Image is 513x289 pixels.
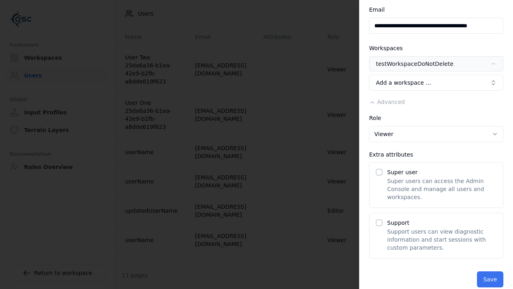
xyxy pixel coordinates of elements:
[477,271,503,287] button: Save
[369,6,385,13] label: Email
[377,99,405,105] span: Advanced
[369,98,405,106] button: Advanced
[387,228,497,252] p: Support users can view diagnostic information and start sessions with custom parameters.
[376,60,453,68] div: testWorkspaceDoNotDelete
[369,152,503,157] div: Extra attributes
[387,177,497,201] p: Super users can access the Admin Console and manage all users and workspaces.
[387,220,409,226] label: Support
[376,79,431,87] span: Add a workspace …
[387,169,418,175] label: Super user
[369,45,403,51] label: Workspaces
[369,115,381,121] label: Role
